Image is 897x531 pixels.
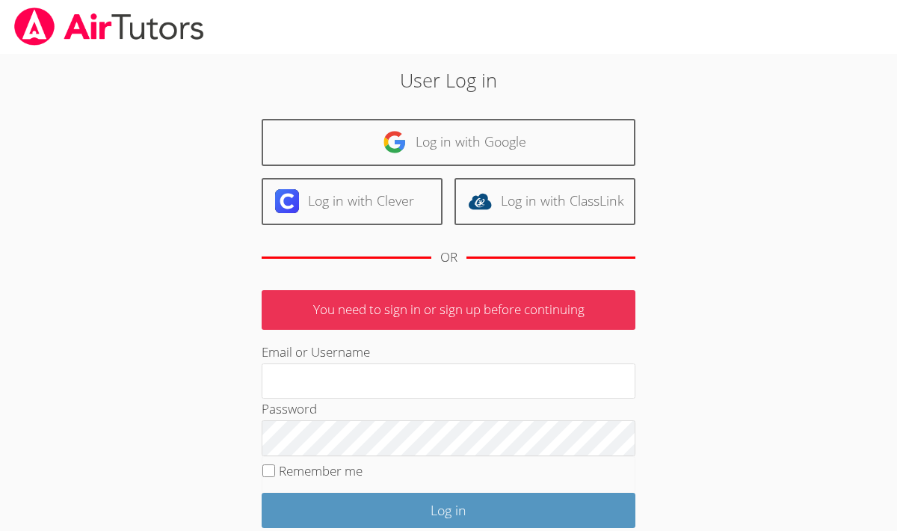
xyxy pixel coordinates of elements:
[262,178,443,225] a: Log in with Clever
[454,178,635,225] a: Log in with ClassLink
[13,7,206,46] img: airtutors_banner-c4298cdbf04f3fff15de1276eac7730deb9818008684d7c2e4769d2f7ddbe033.png
[262,400,317,417] label: Password
[262,493,635,528] input: Log in
[262,290,635,330] p: You need to sign in or sign up before continuing
[383,130,407,154] img: google-logo-50288ca7cdecda66e5e0955fdab243c47b7ad437acaf1139b6f446037453330a.svg
[206,66,691,94] h2: User Log in
[279,462,363,479] label: Remember me
[275,189,299,213] img: clever-logo-6eab21bc6e7a338710f1a6ff85c0baf02591cd810cc4098c63d3a4b26e2feb20.svg
[468,189,492,213] img: classlink-logo-d6bb404cc1216ec64c9a2012d9dc4662098be43eaf13dc465df04b49fa7ab582.svg
[262,119,635,166] a: Log in with Google
[440,247,457,268] div: OR
[262,343,370,360] label: Email or Username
